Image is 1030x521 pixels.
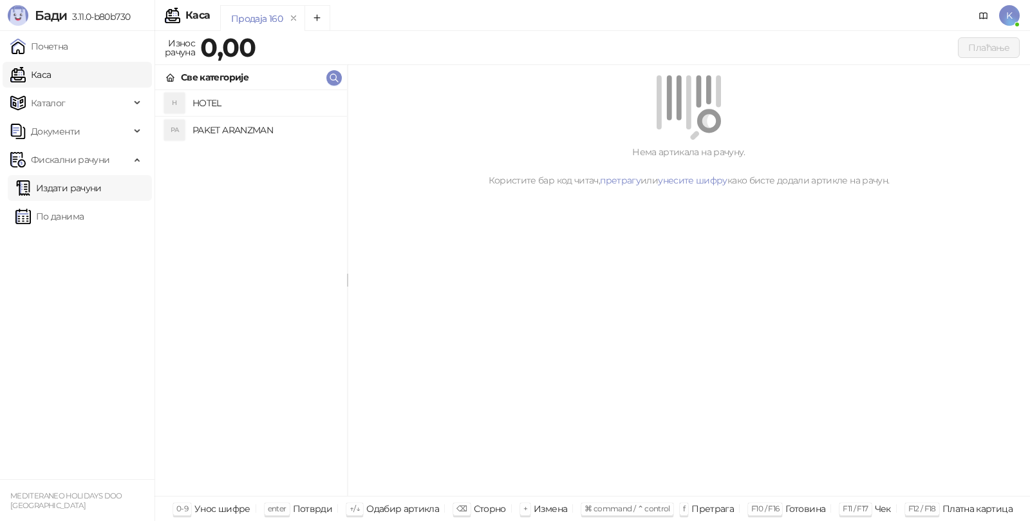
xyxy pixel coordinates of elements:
[194,500,250,517] div: Унос шифре
[31,118,80,144] span: Документи
[285,13,302,24] button: remove
[164,120,185,140] div: PA
[751,504,779,513] span: F10 / F16
[10,62,51,88] a: Каса
[366,500,439,517] div: Одабир артикла
[192,93,337,113] h4: HOTEL
[155,90,347,496] div: grid
[200,32,256,63] strong: 0,00
[600,175,641,186] a: претрагу
[15,204,84,229] a: По данима
[304,5,330,31] button: Add tab
[973,5,994,26] a: Документација
[8,5,28,26] img: Logo
[268,504,286,513] span: enter
[192,120,337,140] h4: PAKET ARANZMAN
[474,500,506,517] div: Сторно
[999,5,1020,26] span: K
[35,8,67,23] span: Бади
[176,504,188,513] span: 0-9
[350,504,360,513] span: ↑/↓
[181,70,248,84] div: Све категорије
[363,145,1015,187] div: Нема артикала на рачуну. Користите бар код читач, или како бисте додали артикле на рачун.
[31,90,66,116] span: Каталог
[185,10,210,21] div: Каса
[293,500,333,517] div: Потврди
[10,33,68,59] a: Почетна
[162,35,198,61] div: Износ рачуна
[843,504,868,513] span: F11 / F17
[683,504,685,513] span: f
[67,11,130,23] span: 3.11.0-b80b730
[164,93,185,113] div: H
[31,147,109,173] span: Фискални рачуни
[456,504,467,513] span: ⌫
[15,175,102,201] a: Издати рачуни
[523,504,527,513] span: +
[691,500,734,517] div: Претрага
[958,37,1020,58] button: Плаћање
[658,175,727,186] a: унесите шифру
[231,12,283,26] div: Продаја 160
[942,500,1013,517] div: Платна картица
[10,491,122,510] small: MEDITERANEO HOLIDAYS DOO [GEOGRAPHIC_DATA]
[908,504,936,513] span: F12 / F18
[534,500,567,517] div: Измена
[585,504,670,513] span: ⌘ command / ⌃ control
[875,500,891,517] div: Чек
[785,500,825,517] div: Готовина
